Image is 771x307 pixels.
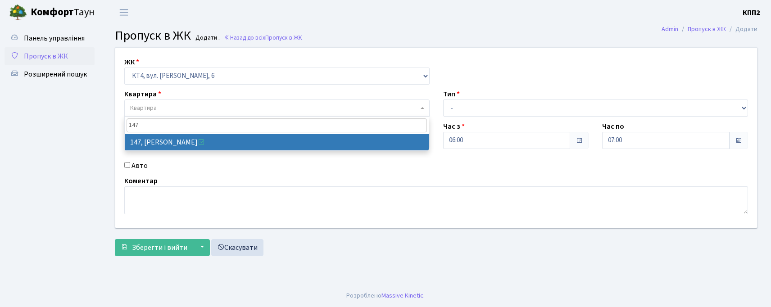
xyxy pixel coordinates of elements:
li: Додати [726,24,757,34]
span: Розширений пошук [24,69,87,79]
label: Час по [602,121,624,132]
span: Пропуск в ЖК [115,27,191,45]
span: Пропуск в ЖК [24,51,68,61]
a: КПП2 [743,7,760,18]
span: Зберегти і вийти [132,243,187,253]
b: КПП2 [743,8,760,18]
a: Admin [662,24,678,34]
a: Massive Kinetic [381,291,423,300]
label: Тип [443,89,460,99]
label: ЖК [124,57,139,68]
img: logo.png [9,4,27,22]
b: Комфорт [31,5,74,19]
label: Квартира [124,89,161,99]
a: Скасувати [211,239,263,256]
a: Пропуск в ЖК [688,24,726,34]
small: Додати . [194,34,220,42]
span: Таун [31,5,95,20]
button: Зберегти і вийти [115,239,193,256]
label: Коментар [124,176,158,186]
nav: breadcrumb [648,20,771,39]
li: 147, [PERSON_NAME] [125,134,429,150]
a: Панель управління [5,29,95,47]
div: Розроблено . [346,291,425,301]
span: Панель управління [24,33,85,43]
label: Час з [443,121,465,132]
a: Пропуск в ЖК [5,47,95,65]
a: Назад до всіхПропуск в ЖК [224,33,302,42]
label: Авто [132,160,148,171]
span: Пропуск в ЖК [265,33,302,42]
a: Розширений пошук [5,65,95,83]
button: Переключити навігацію [113,5,135,20]
span: Квартира [130,104,157,113]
